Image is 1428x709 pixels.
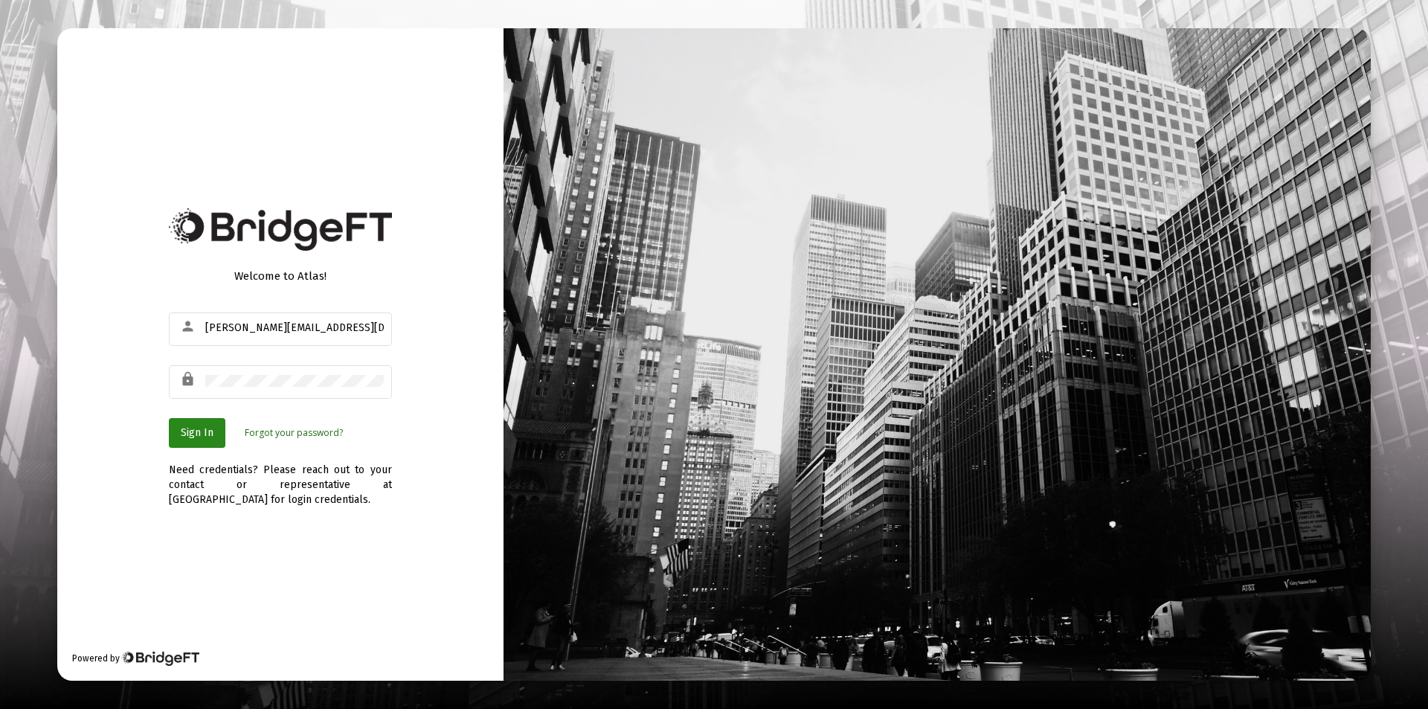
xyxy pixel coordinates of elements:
span: Sign In [181,426,213,439]
div: Welcome to Atlas! [169,269,392,283]
mat-icon: lock [180,370,198,388]
div: Need credentials? Please reach out to your contact or representative at [GEOGRAPHIC_DATA] for log... [169,448,392,507]
button: Sign In [169,418,225,448]
img: Bridge Financial Technology Logo [169,208,392,251]
mat-icon: person [180,318,198,336]
img: Bridge Financial Technology Logo [121,651,199,666]
div: Powered by [72,651,199,666]
a: Forgot your password? [245,426,343,440]
input: Email or Username [205,322,384,334]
